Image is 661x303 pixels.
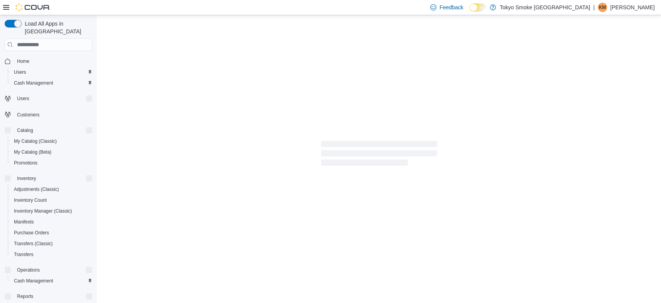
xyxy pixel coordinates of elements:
button: Home [2,55,95,67]
a: Users [11,68,29,77]
span: Loading [321,142,437,167]
span: My Catalog (Beta) [11,147,92,157]
p: Tokyo Smoke [GEOGRAPHIC_DATA] [500,3,591,12]
span: Cash Management [11,276,92,286]
span: Home [17,58,29,64]
span: Manifests [14,219,34,225]
span: Cash Management [14,278,53,284]
button: Inventory [14,174,39,183]
span: Inventory [17,175,36,182]
span: Operations [17,267,40,273]
span: Reports [14,292,92,301]
p: | [593,3,595,12]
button: Catalog [2,125,95,136]
a: Inventory Count [11,196,50,205]
a: Cash Management [11,276,56,286]
span: Adjustments (Classic) [14,186,59,192]
button: Inventory Manager (Classic) [8,206,95,216]
a: Inventory Manager (Classic) [11,206,75,216]
button: My Catalog (Beta) [8,147,95,158]
a: Manifests [11,217,37,227]
span: Load All Apps in [GEOGRAPHIC_DATA] [22,20,92,35]
span: Transfers (Classic) [11,239,92,248]
span: Inventory Manager (Classic) [11,206,92,216]
span: KM [599,3,606,12]
span: Purchase Orders [14,230,49,236]
button: Transfers (Classic) [8,238,95,249]
span: Transfers (Classic) [14,241,53,247]
a: My Catalog (Classic) [11,137,60,146]
span: Transfers [11,250,92,259]
button: Transfers [8,249,95,260]
button: Cash Management [8,78,95,88]
span: Inventory Manager (Classic) [14,208,72,214]
span: Feedback [440,3,463,11]
span: Manifests [11,217,92,227]
button: Customers [2,109,95,120]
div: Khadijah Melville [598,3,607,12]
span: My Catalog (Classic) [11,137,92,146]
span: Adjustments (Classic) [11,185,92,194]
a: Adjustments (Classic) [11,185,62,194]
span: Catalog [17,127,33,133]
button: My Catalog (Classic) [8,136,95,147]
button: Operations [14,265,43,275]
button: Users [8,67,95,78]
a: Home [14,57,33,66]
button: Reports [14,292,36,301]
input: Dark Mode [470,3,486,12]
span: Inventory [14,174,92,183]
button: Manifests [8,216,95,227]
a: My Catalog (Beta) [11,147,55,157]
button: Catalog [14,126,36,135]
img: Cova [15,3,50,11]
span: Users [11,68,92,77]
a: Purchase Orders [11,228,52,237]
span: Catalog [14,126,92,135]
span: My Catalog (Classic) [14,138,57,144]
button: Users [14,94,32,103]
button: Operations [2,265,95,275]
a: Transfers [11,250,36,259]
a: Promotions [11,158,41,168]
button: Cash Management [8,275,95,286]
span: Promotions [14,160,38,166]
span: Customers [17,112,39,118]
span: Inventory Count [11,196,92,205]
span: Users [17,95,29,102]
span: Purchase Orders [11,228,92,237]
button: Promotions [8,158,95,168]
span: Cash Management [14,80,53,86]
span: Reports [17,293,33,300]
span: Cash Management [11,78,92,88]
button: Reports [2,291,95,302]
span: Promotions [11,158,92,168]
p: [PERSON_NAME] [610,3,655,12]
button: Users [2,93,95,104]
button: Inventory [2,173,95,184]
span: Home [14,56,92,66]
span: Inventory Count [14,197,47,203]
span: Users [14,69,26,75]
a: Customers [14,110,43,119]
span: My Catalog (Beta) [14,149,52,155]
button: Purchase Orders [8,227,95,238]
span: Operations [14,265,92,275]
a: Transfers (Classic) [11,239,56,248]
button: Adjustments (Classic) [8,184,95,195]
a: Cash Management [11,78,56,88]
span: Users [14,94,92,103]
span: Customers [14,109,92,119]
button: Inventory Count [8,195,95,206]
span: Transfers [14,251,33,258]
